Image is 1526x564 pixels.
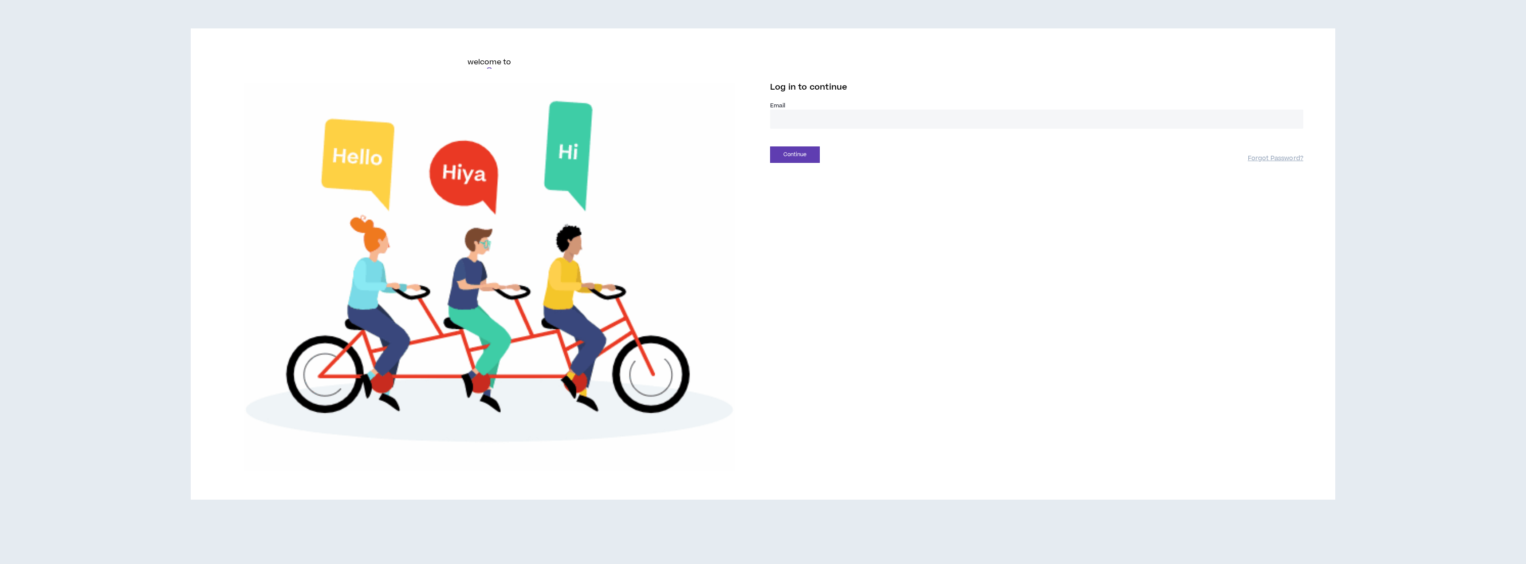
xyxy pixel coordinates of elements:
[770,146,820,163] button: Continue
[770,102,1303,110] label: Email
[1248,154,1303,163] a: Forgot Password?
[770,82,847,93] span: Log in to continue
[468,57,511,67] h6: welcome to
[223,83,756,471] img: Welcome to Wripple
